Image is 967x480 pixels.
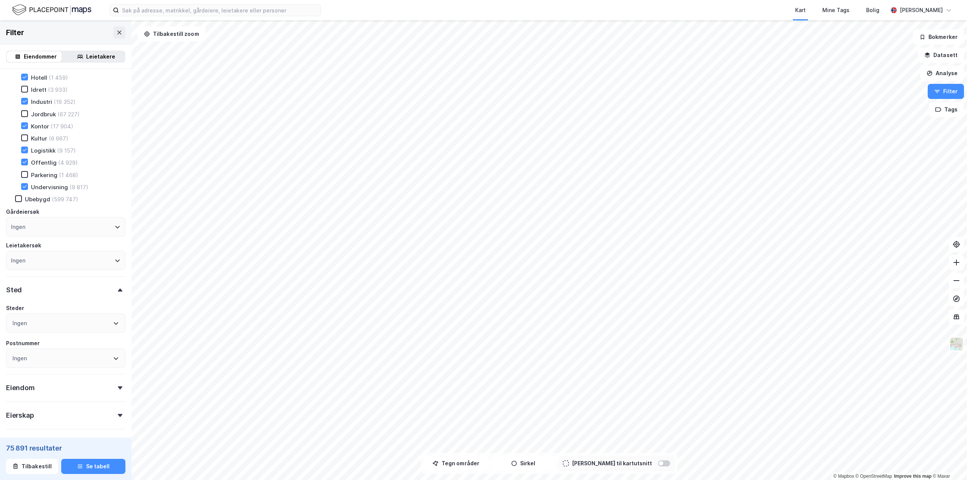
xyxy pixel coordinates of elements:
[6,241,41,250] div: Leietakersøk
[833,474,854,479] a: Mapbox
[866,6,879,15] div: Bolig
[51,123,73,130] div: (17 904)
[24,52,57,61] div: Eiendommer
[928,84,964,99] button: Filter
[31,184,68,191] div: Undervisning
[31,171,57,179] div: Parkering
[6,383,35,392] div: Eiendom
[572,459,652,468] div: [PERSON_NAME] til kartutsnitt
[31,74,47,81] div: Hotell
[48,86,68,93] div: (3 933)
[424,456,488,471] button: Tegn områder
[920,66,964,81] button: Analyse
[61,459,125,474] button: Se tabell
[12,354,27,363] div: Ingen
[58,159,78,166] div: (4 929)
[52,196,78,203] div: (599 747)
[913,29,964,45] button: Bokmerker
[57,147,76,154] div: (9 157)
[31,98,52,105] div: Industri
[918,48,964,63] button: Datasett
[31,123,49,130] div: Kontor
[25,196,50,203] div: Ubebygd
[6,459,58,474] button: Tilbakestill
[31,159,57,166] div: Offentlig
[70,184,88,191] div: (9 817)
[49,74,68,81] div: (1 459)
[49,135,68,142] div: (6 667)
[12,3,91,17] img: logo.f888ab2527a4732fd821a326f86c7f29.svg
[31,86,46,93] div: Idrett
[59,171,78,179] div: (1 468)
[57,111,80,118] div: (67 227)
[31,135,47,142] div: Kultur
[856,474,892,479] a: OpenStreetMap
[119,5,321,16] input: Søk på adresse, matrikkel, gårdeiere, leietakere eller personer
[12,319,27,328] div: Ingen
[6,411,34,420] div: Eierskap
[929,102,964,117] button: Tags
[11,222,25,232] div: Ingen
[894,474,931,479] a: Improve this map
[11,256,25,265] div: Ingen
[31,111,56,118] div: Jordbruk
[949,337,964,351] img: Z
[795,6,806,15] div: Kart
[137,26,205,42] button: Tilbakestill zoom
[6,339,40,348] div: Postnummer
[6,304,24,313] div: Steder
[31,147,56,154] div: Logistikk
[86,52,115,61] div: Leietakere
[6,207,39,216] div: Gårdeiersøk
[6,444,125,453] div: 75 891 resultater
[822,6,850,15] div: Mine Tags
[929,444,967,480] div: Kontrollprogram for chat
[6,286,22,295] div: Sted
[6,26,24,39] div: Filter
[491,456,555,471] button: Sirkel
[54,98,76,105] div: (16 352)
[900,6,943,15] div: [PERSON_NAME]
[929,444,967,480] iframe: Chat Widget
